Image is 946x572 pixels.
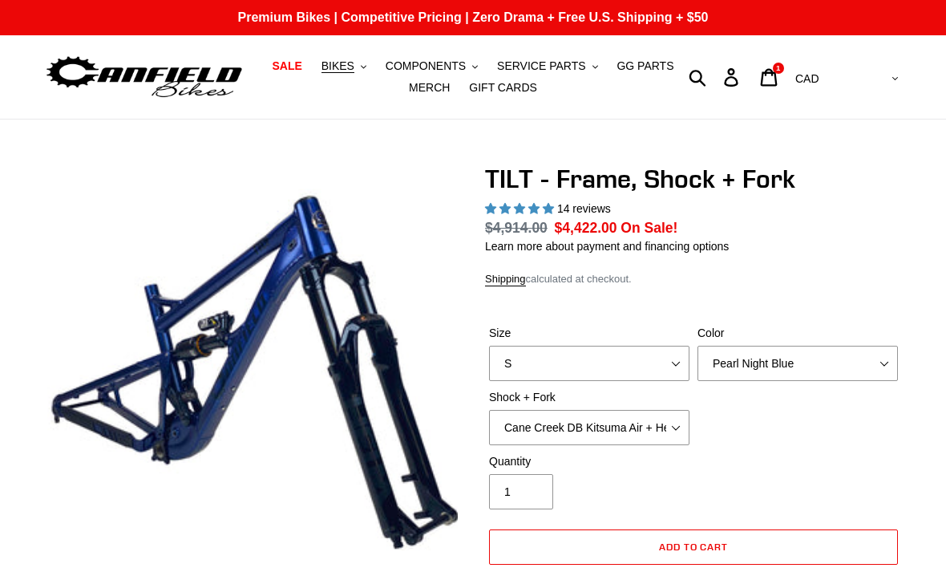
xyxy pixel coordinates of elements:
[608,55,681,77] a: GG PARTS
[557,202,611,215] span: 14 reviews
[489,453,689,470] label: Quantity
[489,55,605,77] button: SERVICE PARTS
[485,220,548,236] s: $4,914.00
[378,55,486,77] button: COMPONENTS
[272,59,301,73] span: SALE
[313,55,374,77] button: BIKES
[497,59,585,73] span: SERVICE PARTS
[489,325,689,342] label: Size
[409,81,450,95] span: MERCH
[621,217,677,238] span: On Sale!
[776,64,780,72] span: 1
[485,240,729,253] a: Learn more about payment and financing options
[489,389,689,406] label: Shock + Fork
[697,325,898,342] label: Color
[659,541,729,553] span: Add to cart
[485,273,526,286] a: Shipping
[617,59,673,73] span: GG PARTS
[555,220,617,236] span: $4,422.00
[386,59,466,73] span: COMPONENTS
[469,81,537,95] span: GIFT CARDS
[44,52,245,103] img: Canfield Bikes
[401,77,458,99] a: MERCH
[485,271,902,287] div: calculated at checkout.
[264,55,309,77] a: SALE
[321,59,354,73] span: BIKES
[485,202,557,215] span: 5.00 stars
[489,529,898,565] button: Add to cart
[751,60,789,95] a: 1
[485,164,902,194] h1: TILT - Frame, Shock + Fork
[461,77,545,99] a: GIFT CARDS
